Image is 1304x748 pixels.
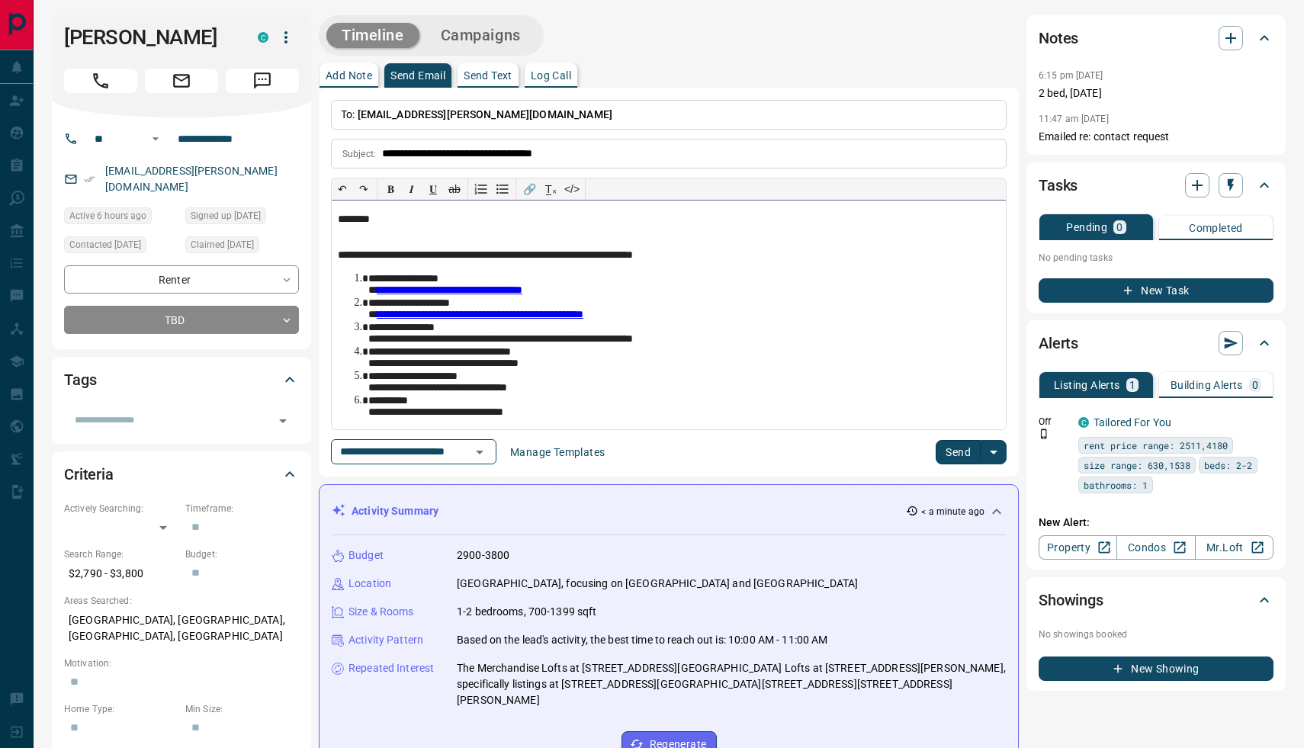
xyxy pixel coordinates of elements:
p: Emailed re: contact request [1039,129,1273,145]
button: New Showing [1039,657,1273,681]
button: 🔗 [519,178,540,200]
span: rent price range: 2511,4180 [1084,438,1228,453]
p: $2,790 - $3,800 [64,561,178,586]
p: Off [1039,415,1069,429]
p: Completed [1189,223,1243,233]
a: Condos [1116,535,1195,560]
h2: Criteria [64,462,114,486]
p: [GEOGRAPHIC_DATA], [GEOGRAPHIC_DATA], [GEOGRAPHIC_DATA], [GEOGRAPHIC_DATA] [64,608,299,649]
button: 𝑰 [401,178,422,200]
span: Call [64,69,137,93]
p: [GEOGRAPHIC_DATA], focusing on [GEOGRAPHIC_DATA] and [GEOGRAPHIC_DATA] [457,576,858,592]
p: Based on the lead's activity, the best time to reach out is: 10:00 AM - 11:00 AM [457,632,828,648]
button: New Task [1039,278,1273,303]
p: Home Type: [64,702,178,716]
p: Activity Summary [352,503,438,519]
div: Wed Aug 13 2025 [64,207,178,229]
span: Signed up [DATE] [191,208,261,223]
button: Numbered list [471,178,492,200]
button: ab [444,178,465,200]
button: Open [272,410,294,432]
span: Contacted [DATE] [69,237,141,252]
p: 0 [1252,380,1258,390]
p: To: [331,100,1007,130]
p: Activity Pattern [348,632,423,648]
h2: Tags [64,368,96,392]
div: Renter [64,265,299,294]
p: Actively Searching: [64,502,178,515]
div: condos.ca [1078,417,1089,428]
p: The Merchandise Lofts at [STREET_ADDRESS][GEOGRAPHIC_DATA] Lofts at [STREET_ADDRESS][PERSON_NAME]... [457,660,1006,708]
p: Budget: [185,547,299,561]
div: Sat Jul 26 2025 [185,236,299,258]
div: Tags [64,361,299,398]
p: Min Size: [185,702,299,716]
p: Pending [1066,222,1107,233]
a: [EMAIL_ADDRESS][PERSON_NAME][DOMAIN_NAME] [105,165,278,193]
div: split button [936,440,1007,464]
p: Repeated Interest [348,660,434,676]
p: Budget [348,547,384,563]
p: Search Range: [64,547,178,561]
h2: Notes [1039,26,1078,50]
div: Alerts [1039,325,1273,361]
p: < a minute ago [921,505,984,518]
span: [EMAIL_ADDRESS][PERSON_NAME][DOMAIN_NAME] [358,108,612,120]
button: Campaigns [426,23,536,48]
p: Subject: [342,147,376,161]
span: 𝐔 [429,183,437,195]
div: Tasks [1039,167,1273,204]
div: Notes [1039,20,1273,56]
p: Areas Searched: [64,594,299,608]
h1: [PERSON_NAME] [64,25,235,50]
p: Add Note [326,70,372,81]
button: Open [469,441,490,463]
div: Sun Jul 27 2025 [64,236,178,258]
a: Property [1039,535,1117,560]
button: ↷ [353,178,374,200]
div: Fri Jul 25 2025 [185,207,299,229]
p: Listing Alerts [1054,380,1120,390]
s: ab [448,183,461,195]
p: No showings booked [1039,628,1273,641]
p: New Alert: [1039,515,1273,531]
span: Email [145,69,218,93]
p: Timeframe: [185,502,299,515]
div: condos.ca [258,32,268,43]
h2: Alerts [1039,331,1078,355]
p: Location [348,576,391,592]
button: ↶ [332,178,353,200]
p: Send Email [390,70,445,81]
div: TBD [64,306,299,334]
span: size range: 630,1538 [1084,457,1190,473]
button: Send [936,440,981,464]
p: 2900-3800 [457,547,509,563]
button: 𝐔 [422,178,444,200]
p: 0 [1116,222,1123,233]
p: 11:47 am [DATE] [1039,114,1109,124]
h2: Tasks [1039,173,1078,197]
svg: Push Notification Only [1039,429,1049,439]
svg: Email Verified [84,174,95,185]
button: </> [561,178,583,200]
p: Size & Rooms [348,604,414,620]
p: Motivation: [64,657,299,670]
button: T̲ₓ [540,178,561,200]
button: Open [146,130,165,148]
a: Mr.Loft [1195,535,1273,560]
button: Manage Templates [501,440,614,464]
div: Showings [1039,582,1273,618]
button: Timeline [326,23,419,48]
p: 6:15 pm [DATE] [1039,70,1103,81]
span: beds: 2-2 [1204,457,1252,473]
span: Active 6 hours ago [69,208,146,223]
h2: Showings [1039,588,1103,612]
p: No pending tasks [1039,246,1273,269]
p: Log Call [531,70,571,81]
p: Send Text [464,70,512,81]
p: 1 [1129,380,1135,390]
button: 𝐁 [380,178,401,200]
div: Activity Summary< a minute ago [332,497,1006,525]
p: 1-2 bedrooms, 700-1399 sqft [457,604,597,620]
button: Bullet list [492,178,513,200]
